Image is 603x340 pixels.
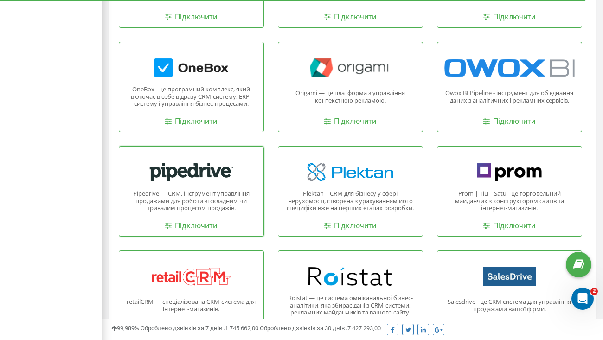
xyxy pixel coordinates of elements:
[444,298,575,313] p: Salesdrive - це CRM система для управління продажами вашої фірми.
[444,190,575,212] p: Prom | Tiu | Satu - це торговельний майданчик з конструктором сайтів та інтернет-магазинів.
[590,288,598,295] span: 2
[126,298,257,313] p: retailCRM — спеціалізована CRM-система для інтернет-магазинів.
[444,90,575,104] p: Owox BI Pipeline - інструмент для об'єднання даних з аналітичних і рекламних сервісів.
[347,325,381,332] u: 7 427 293,00
[571,288,594,310] iframe: Intercom live chat
[483,116,535,127] a: Підключити
[324,116,376,127] a: Підключити
[165,12,217,23] a: Підключити
[285,190,416,212] p: Plektan – CRM для бізнесу у сфері нерухомості, створена з урахуванням його специфіки вже на перши...
[165,116,217,127] a: Підключити
[225,325,258,332] u: 1 745 662,00
[141,325,258,332] span: Оброблено дзвінків за 7 днів :
[285,295,416,316] p: Roistat — це система омніканальної бізнес-аналітики, яка збирає дані з CRM-системи, рекламних май...
[324,12,376,23] a: Підключити
[165,221,217,231] a: Підключити
[111,325,139,332] span: 99,989%
[126,86,257,108] p: OneBox - це програмний комплекс, який включає в себе відразу CRM-систему, ERP-систему і управлінн...
[324,221,376,231] a: Підключити
[126,190,257,212] p: Pipedrive — CRM, інструмент управління продажами для роботи зі складним чи тривалим процесом прод...
[260,325,381,332] span: Оброблено дзвінків за 30 днів :
[285,90,416,104] p: Origami — це платформа з управління контекстною рекламою.
[483,221,535,231] a: Підключити
[483,12,535,23] a: Підключити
